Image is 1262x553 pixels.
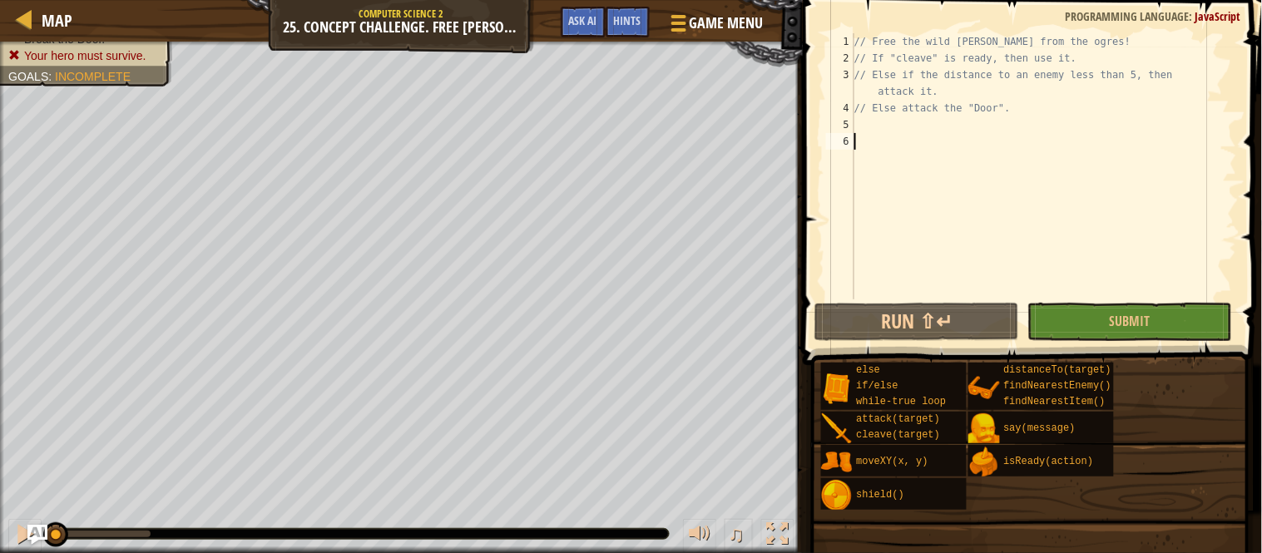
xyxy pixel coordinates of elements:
[1066,8,1190,24] span: Programming language
[1004,364,1112,376] span: distanceTo(target)
[826,116,854,133] div: 5
[8,47,160,64] li: Your hero must survive.
[683,519,716,553] button: Adjust volume
[821,447,853,478] img: portrait.png
[614,12,641,28] span: Hints
[24,49,146,62] span: Your hero must survive.
[857,456,928,467] span: moveXY(x, y)
[826,133,854,150] div: 6
[8,70,48,83] span: Goals
[1190,8,1195,24] span: :
[569,12,597,28] span: Ask AI
[814,303,1019,341] button: Run ⇧↵
[1195,8,1241,24] span: JavaScript
[658,7,774,46] button: Game Menu
[8,519,42,553] button: Ctrl + P: Pause
[1004,456,1094,467] span: isReady(action)
[968,413,1000,445] img: portrait.png
[48,70,55,83] span: :
[1027,303,1232,341] button: Submit
[857,413,941,425] span: attack(target)
[821,373,853,404] img: portrait.png
[1110,312,1151,330] span: Submit
[826,100,854,116] div: 4
[1004,422,1076,434] span: say(message)
[857,380,898,392] span: if/else
[33,9,72,32] a: Map
[857,489,905,501] span: shield()
[728,521,745,546] span: ♫
[826,67,854,100] div: 3
[821,480,853,511] img: portrait.png
[27,525,47,545] button: Ask AI
[857,429,941,441] span: cleave(target)
[1004,396,1106,407] span: findNearestItem()
[761,519,794,553] button: Toggle fullscreen
[690,12,764,34] span: Game Menu
[857,396,947,407] span: while-true loop
[821,413,853,445] img: portrait.png
[826,33,854,50] div: 1
[826,50,854,67] div: 2
[725,519,753,553] button: ♫
[55,70,131,83] span: Incomplete
[42,9,72,32] span: Map
[561,7,606,37] button: Ask AI
[968,447,1000,478] img: portrait.png
[857,364,881,376] span: else
[968,373,1000,404] img: portrait.png
[1004,380,1112,392] span: findNearestEnemy()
